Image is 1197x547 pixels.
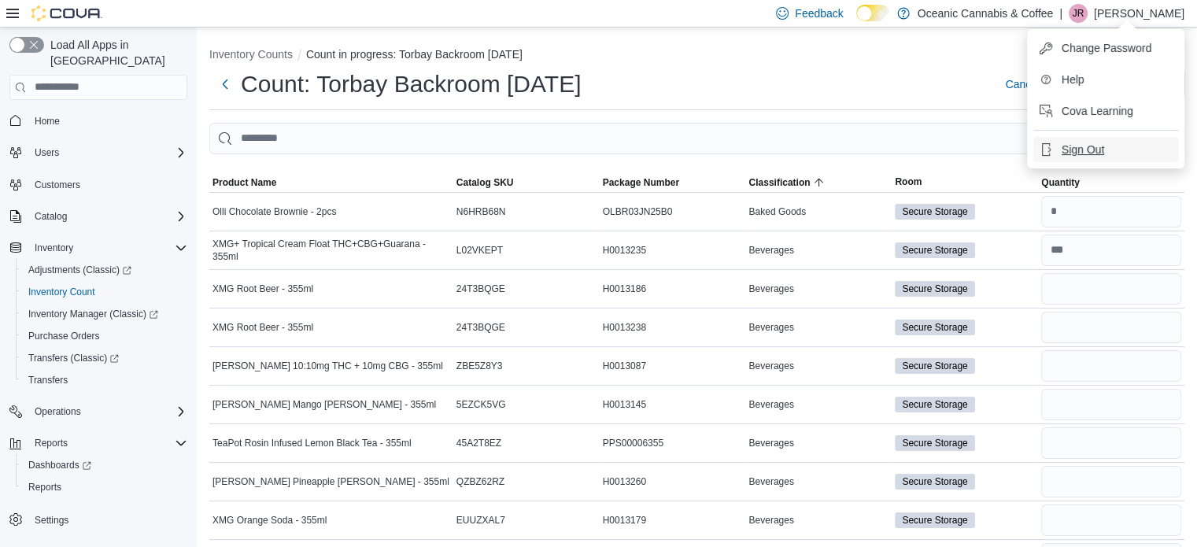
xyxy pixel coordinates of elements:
span: Cancel [1005,76,1040,92]
span: Purchase Orders [22,327,187,346]
button: Catalog [3,205,194,227]
span: Secure Storage [902,513,967,527]
button: Sign Out [1033,137,1178,162]
div: OLBR03JN25B0 [600,202,746,221]
button: Cova Learning [1033,98,1178,124]
span: Catalog SKU [456,176,514,189]
span: Inventory [28,238,187,257]
span: Users [35,146,59,159]
h1: Count: Torbay Backroom [DATE] [241,68,581,100]
button: Cancel [999,68,1046,100]
a: Settings [28,511,75,530]
a: Inventory Manager (Classic) [22,305,164,323]
span: Transfers (Classic) [22,349,187,368]
span: Reports [35,437,68,449]
a: Transfers [22,371,74,390]
span: [PERSON_NAME] Mango [PERSON_NAME] - 355ml [212,398,436,411]
span: EUUZXAL7 [456,514,505,527]
span: Secure Storage [895,358,974,374]
span: Classification [748,176,810,189]
span: XMG Orange Soda - 355ml [212,514,327,527]
span: Users [28,143,187,162]
div: Jeremy Rumbolt [1069,4,1088,23]
div: H0013260 [600,472,746,491]
span: Quantity [1041,176,1080,189]
span: Beverages [748,514,793,527]
span: Secure Storage [902,282,967,296]
span: Beverages [748,321,793,334]
span: Dark Mode [856,21,857,22]
span: ZBE5Z8Y3 [456,360,503,372]
button: Catalog [28,207,73,226]
img: Cova [31,6,102,21]
span: N6HRB68N [456,205,506,218]
button: Inventory Count [16,281,194,303]
span: Inventory Count [22,283,187,301]
span: Change Password [1062,40,1151,56]
nav: An example of EuiBreadcrumbs [209,46,1184,65]
span: Sign Out [1062,142,1104,157]
span: Inventory Manager (Classic) [22,305,187,323]
span: Secure Storage [902,359,967,373]
button: Settings [3,508,194,530]
span: Operations [35,405,81,418]
button: Home [3,109,194,132]
span: Olli Chocolate Brownie - 2pcs [212,205,336,218]
span: Reports [28,434,187,453]
span: Secure Storage [902,205,967,219]
span: Load All Apps in [GEOGRAPHIC_DATA] [44,37,187,68]
button: Users [3,142,194,164]
span: Catalog [35,210,67,223]
p: [PERSON_NAME] [1094,4,1184,23]
a: Adjustments (Classic) [22,261,138,279]
span: XMG+ Tropical Cream Float THC+CBG+Guarana - 355ml [212,238,450,263]
span: Inventory Count [28,286,95,298]
span: Secure Storage [902,320,967,334]
span: Dashboards [28,459,91,471]
span: Beverages [748,398,793,411]
span: Secure Storage [895,435,974,451]
span: Secure Storage [902,475,967,489]
span: Beverages [748,475,793,488]
button: Inventory [28,238,79,257]
button: Next [209,68,241,100]
p: | [1059,4,1062,23]
span: [PERSON_NAME] 10:10mg THC + 10mg CBG - 355ml [212,360,443,372]
span: Secure Storage [895,320,974,335]
a: Customers [28,176,87,194]
span: JR [1073,4,1084,23]
button: Users [28,143,65,162]
span: Beverages [748,283,793,295]
span: Purchase Orders [28,330,100,342]
span: Secure Storage [895,512,974,528]
a: Inventory Manager (Classic) [16,303,194,325]
button: Reports [16,476,194,498]
span: Package Number [603,176,679,189]
span: Settings [35,514,68,527]
span: Secure Storage [895,242,974,258]
span: Beverages [748,437,793,449]
span: Room [895,176,922,188]
button: Count in progress: Torbay Backroom [DATE] [306,48,523,61]
span: Secure Storage [902,397,967,412]
span: Reports [28,481,61,493]
span: Inventory Manager (Classic) [28,308,158,320]
a: Reports [22,478,68,497]
span: Beverages [748,244,793,257]
span: Customers [28,175,187,194]
a: Adjustments (Classic) [16,259,194,281]
button: Inventory [3,237,194,259]
span: Beverages [748,360,793,372]
span: Help [1062,72,1084,87]
a: Transfers (Classic) [22,349,125,368]
div: H0013179 [600,511,746,530]
span: Transfers [28,374,68,386]
span: Cova Learning [1062,103,1133,119]
span: Secure Storage [902,436,967,450]
span: Adjustments (Classic) [28,264,131,276]
span: Customers [35,179,80,191]
span: Secure Storage [895,204,974,220]
a: Dashboards [16,454,194,476]
span: TeaPot Rosin Infused Lemon Black Tea - 355ml [212,437,412,449]
button: Inventory Counts [209,48,293,61]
